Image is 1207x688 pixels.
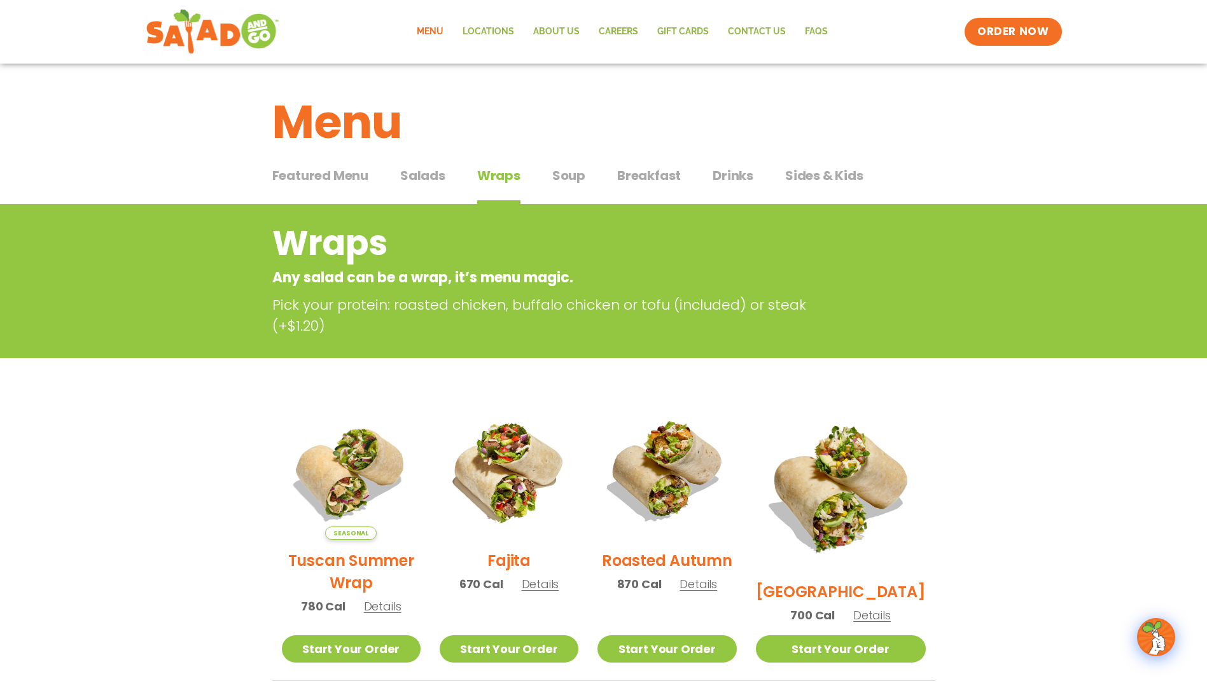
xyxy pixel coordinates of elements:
[718,17,795,46] a: Contact Us
[602,549,732,572] h2: Roasted Autumn
[282,401,421,540] img: Product photo for Tuscan Summer Wrap
[272,294,839,336] p: Pick your protein: roasted chicken, buffalo chicken or tofu (included) or steak (+$1.20)
[790,607,835,624] span: 700 Cal
[795,17,837,46] a: FAQs
[853,607,891,623] span: Details
[756,401,926,571] img: Product photo for BBQ Ranch Wrap
[617,575,662,593] span: 870 Cal
[524,17,589,46] a: About Us
[487,549,531,572] h2: Fajita
[680,576,717,592] span: Details
[965,18,1061,46] a: ORDER NOW
[282,635,421,663] a: Start Your Order
[522,576,559,592] span: Details
[272,162,935,205] div: Tabbed content
[459,575,503,593] span: 670 Cal
[325,526,377,540] span: Seasonal
[407,17,453,46] a: Menu
[589,17,648,46] a: Careers
[617,166,681,185] span: Breakfast
[407,17,837,46] nav: Menu
[301,598,345,615] span: 780 Cal
[272,88,935,156] h1: Menu
[364,598,401,614] span: Details
[400,166,445,185] span: Salads
[756,581,926,603] h2: [GEOGRAPHIC_DATA]
[597,401,736,540] img: Product photo for Roasted Autumn Wrap
[597,635,736,663] a: Start Your Order
[272,166,368,185] span: Featured Menu
[453,17,524,46] a: Locations
[977,24,1049,39] span: ORDER NOW
[440,401,578,540] img: Product photo for Fajita Wrap
[1138,619,1174,655] img: wpChatIcon
[146,6,280,57] img: new-SAG-logo-768×292
[440,635,578,663] a: Start Your Order
[282,549,421,594] h2: Tuscan Summer Wrap
[648,17,718,46] a: GIFT CARDS
[272,217,833,269] h2: Wraps
[552,166,585,185] span: Soup
[756,635,926,663] a: Start Your Order
[477,166,520,185] span: Wraps
[272,267,833,288] p: Any salad can be a wrap, it’s menu magic.
[713,166,753,185] span: Drinks
[785,166,863,185] span: Sides & Kids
